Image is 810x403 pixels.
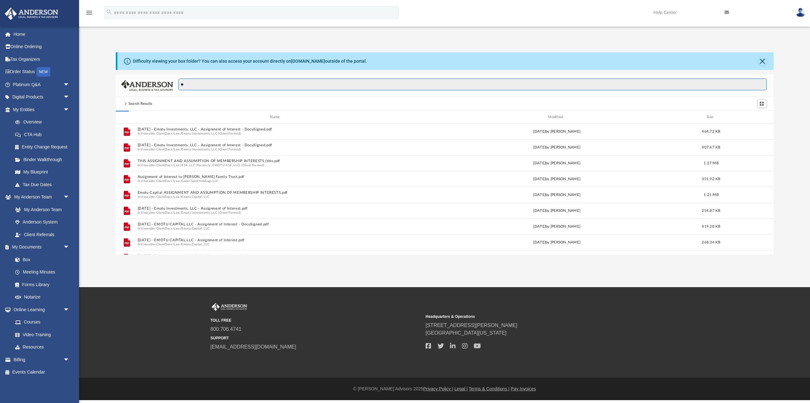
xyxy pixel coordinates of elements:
[137,179,415,183] span: In
[137,191,415,195] button: Emotu Captial ASSIGNMENT AND ASSUMPTION OF MEMBERSHIP INTERESTS.pdf
[726,114,771,120] div: id
[116,123,774,255] div: grid
[137,195,415,199] span: In
[141,147,172,151] button: Viewable-ClientDocs
[4,303,76,316] a: Online Learningarrow_drop_down
[9,266,76,279] a: Meeting Minutes
[702,177,720,181] span: 351.92 KB
[172,147,173,151] span: /
[63,303,76,316] span: arrow_drop_down
[4,103,79,116] a: My Entitiesarrow_drop_down
[418,224,696,230] div: [DATE] by [PERSON_NAME]
[702,241,720,244] span: 268.34 KB
[172,163,173,167] span: /
[137,222,415,226] button: [DATE] - EMOTU CAPITAL LLC - Assignment of Interest - DocuSigned.pdf
[418,145,696,150] div: [DATE] by [PERSON_NAME]
[141,131,172,135] button: Viewable-ClientDocs
[4,28,79,41] a: Home
[418,114,695,120] div: Modified
[4,78,79,91] a: Platinum Q&Aarrow_drop_down
[9,166,76,179] a: My Blueprint
[4,53,79,66] a: Tax Organizers
[180,163,181,167] span: /
[418,161,696,166] div: [DATE] by [PERSON_NAME]
[173,179,180,183] button: Law
[454,386,468,391] a: Legal |
[137,242,415,246] span: In
[137,175,415,179] button: Assignment of Interest to [PERSON_NAME] Family Trust.pdf
[9,328,73,341] a: Video Training
[418,240,696,245] div: [DATE] by [PERSON_NAME]
[210,344,296,349] a: [EMAIL_ADDRESS][DOMAIN_NAME]
[118,114,134,120] div: id
[702,130,720,133] span: 464.72 KB
[141,211,172,215] button: Viewable-ClientDocs
[4,91,79,104] a: Digital Productsarrow_drop_down
[137,147,415,151] span: In
[181,195,209,199] button: Emotu Capital, LLC
[141,195,172,199] button: Viewable-ClientDocs
[137,131,415,135] span: In
[173,226,180,230] button: Law
[180,226,181,230] span: /
[172,226,173,230] span: /
[702,209,720,212] span: 254.87 KB
[9,216,76,229] a: Anderson System
[63,353,76,366] span: arrow_drop_down
[698,114,724,120] div: Size
[9,228,76,241] a: Client Referrals
[85,9,93,16] i: menu
[796,8,805,17] img: User Pic
[172,211,173,215] span: /
[9,341,76,354] a: Resources
[702,225,720,228] span: 419.28 KB
[9,316,76,329] a: Courses
[128,101,153,107] div: Search Results
[9,278,73,291] a: Forms Library
[9,253,73,266] a: Box
[172,195,173,199] span: /
[4,66,79,79] a: Order StatusNEW
[9,128,79,141] a: CTA Hub
[141,179,172,183] button: Viewable-ClientDocs
[137,206,415,211] button: [DATE] - Emotu Investments, LLC - Assignment of Interest.pdf
[426,330,507,336] a: [GEOGRAPHIC_DATA][US_STATE]
[79,386,810,392] div: © [PERSON_NAME] Advisors 2025
[63,91,76,104] span: arrow_drop_down
[181,226,209,230] button: Emotu Capital, LLC
[180,195,181,199] span: /
[63,191,76,204] span: arrow_drop_down
[511,386,536,391] a: Pay Invoices
[181,179,218,183] button: Cedar Seed Holdings LLC
[758,57,767,66] button: Close
[418,129,696,135] div: [DATE] by [PERSON_NAME]
[63,241,76,254] span: arrow_drop_down
[172,179,173,183] span: /
[704,161,719,165] span: 1.27 MB
[141,242,172,246] button: Viewable-ClientDocs
[180,211,181,215] span: /
[704,193,719,197] span: 1.21 MB
[418,176,696,182] div: [DATE] by [PERSON_NAME]
[137,143,415,147] button: [DATE] - Emotu Investments, LLC - Assignment of Interest - DocuSigned.pdf
[426,323,517,328] a: [STREET_ADDRESS][PERSON_NAME]
[137,226,415,230] span: In
[9,291,76,304] a: Notarize
[180,147,181,151] span: /
[426,314,636,319] small: Headquarters & Operations
[9,153,79,166] a: Binder Walkthrough
[133,58,367,65] div: Difficulty viewing your box folder? You can also access your account directly on outside of the p...
[137,211,415,215] span: In
[173,147,180,151] button: Law
[137,238,415,242] button: [DATE] - EMOTU CAPITAL LLC - Assignment of Interest.pdf
[4,366,79,379] a: Events Calendar
[181,163,264,167] button: 414, LLC (Formerly: EMOTU 414, LLC) (Client Formed)
[137,254,415,258] button: [DATE] - Emotu Investments, LLC - Assignment of Interest.pdf
[106,9,113,16] i: search
[423,386,453,391] a: Privacy Policy |
[137,127,415,131] button: [DATE] - Emotu Investments, LLC - Assignment of Interest - DocuSigned.pdf
[9,116,79,129] a: Overview
[418,208,696,214] div: [DATE] by [PERSON_NAME]
[137,163,415,167] span: In
[210,335,421,341] small: SUPPORT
